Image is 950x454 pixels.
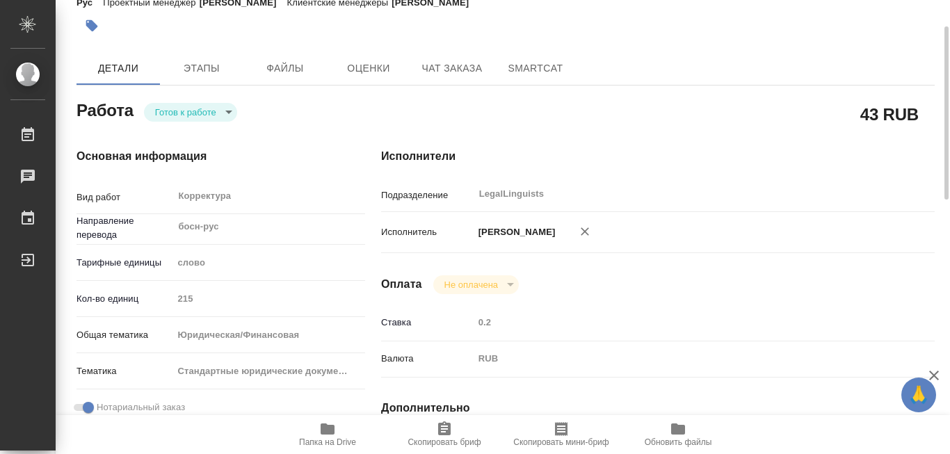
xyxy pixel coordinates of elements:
[381,316,474,330] p: Ставка
[77,364,172,378] p: Тематика
[620,415,736,454] button: Обновить файлы
[570,216,600,247] button: Удалить исполнителя
[77,328,172,342] p: Общая тематика
[408,437,481,447] span: Скопировать бриф
[381,276,422,293] h4: Оплата
[381,400,935,416] h4: Дополнительно
[77,214,172,242] p: Направление перевода
[85,60,152,77] span: Детали
[335,60,402,77] span: Оценки
[172,359,365,383] div: Стандартные юридические документы, договоры, уставы
[474,347,889,371] div: RUB
[433,275,519,294] div: Готов к работе
[299,437,356,447] span: Папка на Drive
[77,148,325,165] h4: Основная информация
[440,279,502,291] button: Не оплачена
[151,106,220,118] button: Готов к работе
[513,437,609,447] span: Скопировать мини-бриф
[901,378,936,412] button: 🙏
[172,323,365,347] div: Юридическая/Финансовая
[172,251,365,275] div: слово
[77,97,134,122] h2: Работа
[144,103,237,122] div: Готов к работе
[381,148,935,165] h4: Исполнители
[502,60,569,77] span: SmartCat
[386,415,503,454] button: Скопировать бриф
[645,437,712,447] span: Обновить файлы
[419,60,485,77] span: Чат заказа
[168,60,235,77] span: Этапы
[172,289,365,309] input: Пустое поле
[907,380,931,410] span: 🙏
[381,225,474,239] p: Исполнитель
[381,352,474,366] p: Валюта
[474,225,556,239] p: [PERSON_NAME]
[77,10,107,41] button: Добавить тэг
[77,292,172,306] p: Кол-во единиц
[252,60,319,77] span: Файлы
[860,102,919,126] h2: 43 RUB
[77,256,172,270] p: Тарифные единицы
[97,400,185,414] span: Нотариальный заказ
[474,312,889,332] input: Пустое поле
[77,190,172,204] p: Вид работ
[269,415,386,454] button: Папка на Drive
[381,188,474,202] p: Подразделение
[503,415,620,454] button: Скопировать мини-бриф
